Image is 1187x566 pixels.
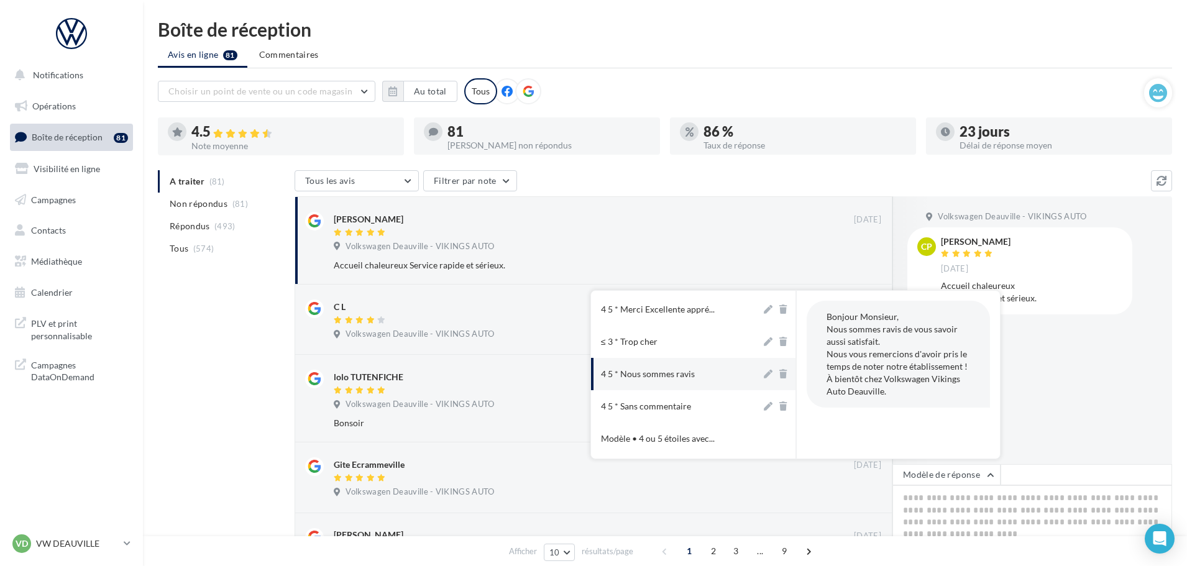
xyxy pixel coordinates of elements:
[31,287,73,298] span: Calendrier
[601,303,715,316] span: 4 5 * Merci Excellente appré...
[346,329,494,340] span: Volkswagen Deauville - VIKINGS AUTO
[509,545,537,557] span: Afficher
[259,48,319,61] span: Commentaires
[827,311,968,396] span: Bonjour Monsieur, Nous sommes ravis de vous savoir aussi satisfait. Nous vous remercions d'avoir ...
[601,432,715,445] span: Modèle • 4 ou 5 étoiles avec...
[703,125,906,139] div: 86 %
[31,256,82,267] span: Médiathèque
[214,221,236,231] span: (493)
[591,358,761,390] button: 4 5 * Nous sommes ravis
[679,541,699,561] span: 1
[295,170,419,191] button: Tous les avis
[854,214,881,226] span: [DATE]
[7,352,135,388] a: Campagnes DataOnDemand
[447,141,650,150] div: [PERSON_NAME] non répondus
[158,81,375,102] button: Choisir un point de vente ou un code magasin
[31,315,128,342] span: PLV et print personnalisable
[334,213,403,226] div: [PERSON_NAME]
[346,399,494,410] span: Volkswagen Deauville - VIKINGS AUTO
[601,335,658,348] div: ≤ 3 * Trop cher
[938,211,1086,222] span: Volkswagen Deauville - VIKINGS AUTO
[168,86,352,96] span: Choisir un point de vente ou un code magasin
[591,422,761,455] button: Modèle • 4 ou 5 étoiles avec...
[854,531,881,542] span: [DATE]
[114,133,128,143] div: 81
[601,368,695,380] div: 4 5 * Nous sommes ravis
[921,240,932,253] span: CP
[941,263,968,275] span: [DATE]
[892,464,1001,485] button: Modèle de réponse
[1145,524,1175,554] div: Open Intercom Messenger
[7,124,135,150] a: Boîte de réception81
[32,101,76,111] span: Opérations
[7,187,135,213] a: Campagnes
[464,78,497,104] div: Tous
[170,198,227,210] span: Non répondus
[334,459,405,471] div: Gite Ecrammeville
[382,81,457,102] button: Au total
[549,547,560,557] span: 10
[7,280,135,306] a: Calendrier
[7,217,135,244] a: Contacts
[591,293,761,326] button: 4 5 * Merci Excellente appré...
[158,20,1172,39] div: Boîte de réception
[170,242,188,255] span: Tous
[10,532,133,555] a: VD VW DEAUVILLE
[447,125,650,139] div: 81
[31,225,66,235] span: Contacts
[7,310,135,347] a: PLV et print personnalisable
[582,545,633,557] span: résultats/page
[191,125,394,139] div: 4.5
[960,125,1162,139] div: 23 jours
[7,156,135,182] a: Visibilité en ligne
[774,541,794,561] span: 9
[36,537,119,550] p: VW DEAUVILLE
[33,70,83,80] span: Notifications
[334,259,800,272] div: Accueil chaleureux Service rapide et sérieux.
[334,417,800,429] div: Bonsoir
[750,541,770,561] span: ...
[591,326,761,358] button: ≤ 3 * Trop cher
[7,249,135,275] a: Médiathèque
[726,541,746,561] span: 3
[703,141,906,150] div: Taux de réponse
[941,237,1011,246] div: [PERSON_NAME]
[334,529,403,541] div: [PERSON_NAME]
[854,460,881,471] span: [DATE]
[191,142,394,150] div: Note moyenne
[703,541,723,561] span: 2
[170,220,210,232] span: Répondus
[7,62,131,88] button: Notifications
[32,132,103,142] span: Boîte de réception
[544,544,575,561] button: 10
[16,537,28,550] span: VD
[193,244,214,253] span: (574)
[232,199,248,209] span: (81)
[334,371,403,383] div: lolo TUTENFICHE
[960,141,1162,150] div: Délai de réponse moyen
[305,175,355,186] span: Tous les avis
[346,486,494,498] span: Volkswagen Deauville - VIKINGS AUTO
[34,163,100,174] span: Visibilité en ligne
[346,241,494,252] span: Volkswagen Deauville - VIKINGS AUTO
[31,194,76,204] span: Campagnes
[31,357,128,383] span: Campagnes DataOnDemand
[423,170,517,191] button: Filtrer par note
[334,301,346,313] div: C L
[7,93,135,119] a: Opérations
[591,390,761,422] button: 4 5 * Sans commentaire
[601,400,691,413] div: 4 5 * Sans commentaire
[403,81,457,102] button: Au total
[941,280,1122,304] div: Accueil chaleureux Service rapide et sérieux.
